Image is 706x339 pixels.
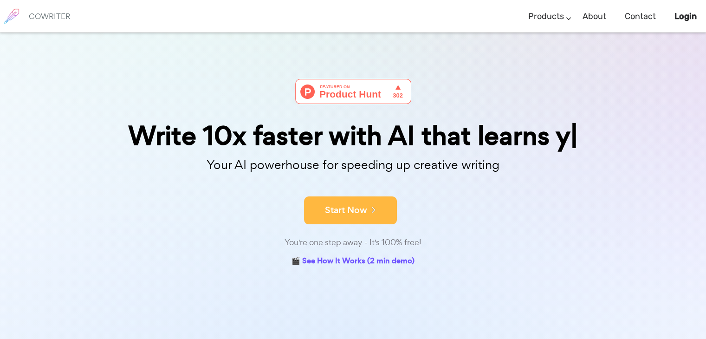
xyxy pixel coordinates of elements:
a: Contact [625,3,656,30]
a: Products [528,3,564,30]
a: About [583,3,606,30]
div: Write 10x faster with AI that learns y [121,123,585,149]
img: Cowriter - Your AI buddy for speeding up creative writing | Product Hunt [295,79,411,104]
button: Start Now [304,196,397,224]
h6: COWRITER [29,12,71,20]
p: Your AI powerhouse for speeding up creative writing [121,155,585,175]
div: You're one step away - It's 100% free! [121,236,585,249]
a: 🎬 See How It Works (2 min demo) [291,254,415,269]
a: Login [674,3,697,30]
b: Login [674,11,697,21]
